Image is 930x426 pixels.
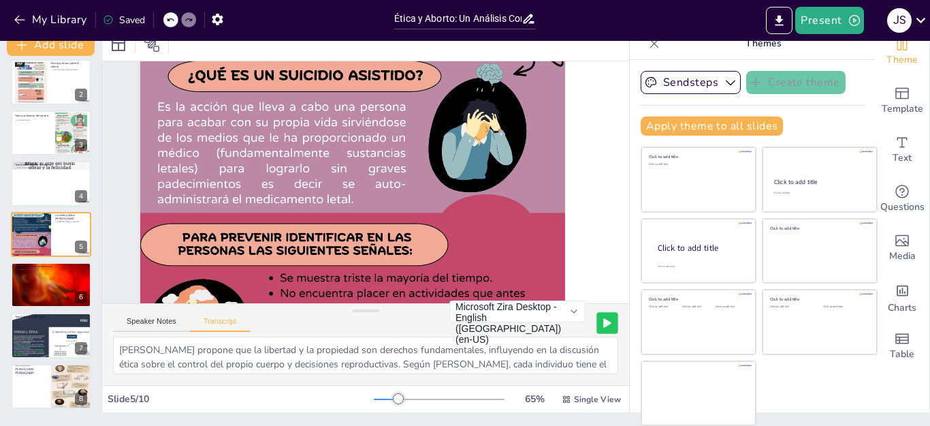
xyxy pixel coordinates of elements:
div: Click to add title [774,178,865,186]
div: 3 [75,139,87,151]
p: La transición [PERSON_NAME] [PERSON_NAME] [15,363,47,375]
span: Media [889,249,916,264]
p: [PERSON_NAME] y derechos [55,220,87,223]
div: 4 [75,190,87,202]
div: Add a table [875,322,929,371]
div: Click to add title [649,154,746,159]
p: Teoría deontológica del aborto [15,163,87,167]
div: Layout [108,33,129,55]
div: Click to add body [658,265,743,269]
div: 8 [75,393,87,405]
div: Add charts and graphs [875,273,929,322]
div: Slide 5 / 10 [108,393,374,406]
div: Click to add text [773,192,864,195]
span: Text [893,151,912,166]
div: 6 [75,291,87,303]
div: 4 [11,161,91,206]
button: Transcript [190,317,251,332]
div: 5 [75,241,87,253]
p: ética deontológica [15,167,87,170]
div: J s [887,8,912,33]
p: La teoría política [PERSON_NAME] [55,213,87,221]
div: Click to add title [649,296,746,302]
div: Click to add text [682,305,713,309]
div: 8 [11,364,91,409]
div: Saved [103,14,145,27]
p: Posturas éticas sobre el aborto [51,68,87,71]
button: Add slide [7,34,95,56]
span: Single View [574,394,621,405]
span: Position [144,36,160,52]
div: Click to add text [649,163,746,166]
div: 3 [11,110,91,155]
button: My Library [10,9,93,31]
textarea: [PERSON_NAME] propone que la libertad y la propiedad son derechos fundamentales, influyendo en la... [113,337,618,374]
div: Get real-time input from your audience [875,174,929,224]
div: 2 [11,59,91,104]
p: Posturas éticas sobre el aborto [51,61,87,68]
button: Speaker Notes [113,317,190,332]
span: Charts [888,301,916,316]
div: Add text boxes [875,125,929,174]
div: Click to add title [658,243,745,254]
div: Click to add text [649,305,679,309]
span: Questions [880,200,925,215]
p: eutanasia y utilitarismo [15,268,87,271]
p: contrato social [15,319,87,322]
span: Table [890,347,914,362]
button: Sendsteps [641,71,741,94]
button: Microsoft Zira Desktop - English ([GEOGRAPHIC_DATA]) (en-US) [449,301,586,322]
p: teoría utilitarista [15,119,51,121]
div: Click to add title [770,296,867,302]
div: 7 [11,313,91,358]
p: Teoría utilitarista del aborto [15,114,51,118]
span: Theme [886,52,918,67]
div: Click to add text [770,305,813,309]
div: 5 [11,212,91,257]
span: Template [882,102,923,117]
div: Add images, graphics, shapes or video [875,224,929,273]
button: Present [795,7,863,34]
div: Click to add title [770,225,867,230]
button: Play [596,312,618,333]
p: Ética utilitarista en la eutanasia [15,264,87,269]
button: Apply theme to all slides [641,117,783,136]
button: Create theme [746,71,846,94]
div: 2 [75,89,87,101]
p: Teoría del contrato social [15,315,87,319]
button: Export to PowerPoint [766,7,792,34]
div: 65 % [518,393,551,406]
div: Change the overall theme [875,27,929,76]
p: transición de ideas [15,372,47,375]
div: 7 [75,342,87,354]
button: J s [887,7,912,34]
div: 6 [11,262,91,307]
div: Add ready made slides [875,76,929,125]
div: Click to add text [716,305,746,309]
input: Insert title [394,9,522,29]
div: Click to add text [823,305,866,309]
p: Themes [665,27,861,60]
